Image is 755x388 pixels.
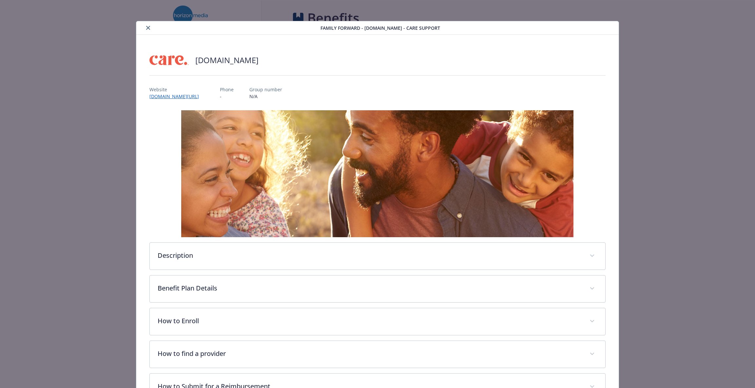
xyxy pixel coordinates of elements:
[158,283,582,293] p: Benefit Plan Details
[150,275,606,302] div: Benefit Plan Details
[149,50,189,70] img: Care.com
[149,93,204,99] a: [DOMAIN_NAME][URL]
[158,316,582,326] p: How to Enroll
[320,25,440,31] span: Family Forward - [DOMAIN_NAME] - Care Support
[144,24,152,32] button: close
[220,93,234,100] p: -
[195,55,259,66] h2: [DOMAIN_NAME]
[150,243,606,270] div: Description
[181,110,573,237] img: banner
[249,93,282,100] p: N/A
[150,341,606,368] div: How to find a provider
[220,86,234,93] p: Phone
[158,349,582,359] p: How to find a provider
[158,251,582,260] p: Description
[149,86,204,93] p: Website
[249,86,282,93] p: Group number
[150,308,606,335] div: How to Enroll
